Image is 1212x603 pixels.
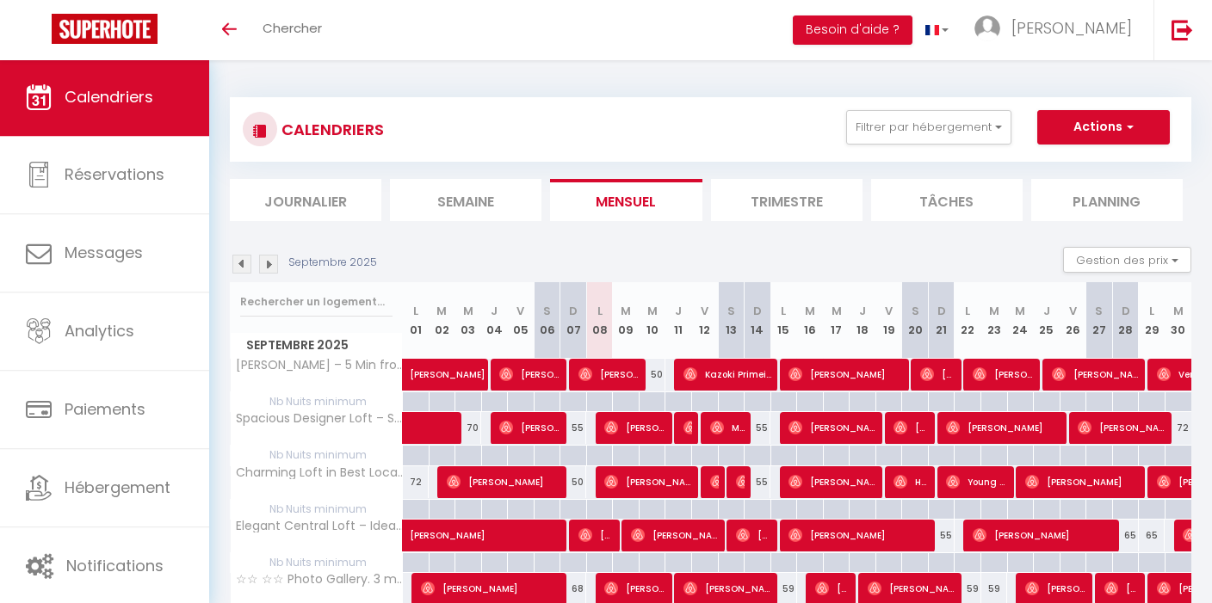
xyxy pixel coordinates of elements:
[560,412,587,444] div: 55
[727,303,735,319] abbr: S
[1112,282,1139,359] th: 28
[850,282,876,359] th: 18
[233,573,405,586] span: ☆☆ ☆☆ Photo Gallery. 3 min walk from [GEOGRAPHIC_DATA]
[912,303,919,319] abbr: S
[683,411,692,444] span: [PERSON_NAME]
[1060,282,1086,359] th: 26
[1112,520,1139,551] div: 65
[1173,303,1184,319] abbr: M
[231,553,402,572] span: Nb Nuits minimum
[805,303,815,319] abbr: M
[231,446,402,465] span: Nb Nuits minimum
[974,15,1000,41] img: ...
[1139,282,1166,359] th: 29
[403,466,430,498] div: 72
[736,519,771,551] span: [PERSON_NAME]
[736,465,745,498] span: [PERSON_NAME]
[403,282,430,359] th: 01
[14,7,65,58] button: Ouvrir le widget de chat LiveChat
[597,303,603,319] abbr: L
[710,465,719,498] span: [PERSON_NAME]
[65,86,153,108] span: Calendriers
[701,303,708,319] abbr: V
[946,465,1008,498] span: Young Choo
[965,303,970,319] abbr: L
[1165,412,1191,444] div: 72
[65,320,134,341] span: Analytics
[410,349,529,382] span: [PERSON_NAME]
[233,520,405,532] span: Elegant Central Loft – Ideal for Couples
[277,110,384,149] h3: CALENDRIERS
[516,303,524,319] abbr: V
[410,510,647,543] span: [PERSON_NAME]
[885,303,893,319] abbr: V
[560,282,587,359] th: 07
[647,303,658,319] abbr: M
[586,282,613,359] th: 08
[534,282,560,359] th: 06
[1139,520,1166,551] div: 65
[793,15,912,45] button: Besoin d'aide ?
[233,412,405,425] span: Spacious Designer Loft – Steps from Ruzafa
[770,282,797,359] th: 15
[683,358,772,391] span: Kazoki Primeiro
[745,282,771,359] th: 14
[781,303,786,319] abbr: L
[981,282,1008,359] th: 23
[621,303,631,319] abbr: M
[578,358,640,391] span: [PERSON_NAME]
[65,477,170,498] span: Hébergement
[946,411,1061,444] span: [PERSON_NAME]
[788,411,877,444] span: [PERSON_NAME]
[859,303,866,319] abbr: J
[1007,282,1034,359] th: 24
[639,359,665,391] div: 50
[928,282,955,359] th: 21
[665,282,692,359] th: 11
[788,465,877,498] span: [PERSON_NAME]
[832,303,842,319] abbr: M
[230,179,381,221] li: Journalier
[231,392,402,411] span: Nb Nuits minimum
[937,303,946,319] abbr: D
[745,412,771,444] div: 55
[1025,465,1141,498] span: [PERSON_NAME]
[65,398,145,420] span: Paiements
[902,282,929,359] th: 20
[499,358,561,391] span: [PERSON_NAME]
[1172,19,1193,40] img: logout
[973,519,1115,551] span: [PERSON_NAME]
[788,358,904,391] span: [PERSON_NAME]
[1063,247,1191,273] button: Gestion des prix
[413,303,418,319] abbr: L
[613,282,640,359] th: 09
[1149,303,1154,319] abbr: L
[1086,282,1113,359] th: 27
[560,466,587,498] div: 50
[463,303,473,319] abbr: M
[894,411,929,444] span: [PERSON_NAME]
[436,303,447,319] abbr: M
[550,179,702,221] li: Mensuel
[1031,179,1183,221] li: Planning
[447,465,562,498] span: [PERSON_NAME]
[718,282,745,359] th: 13
[65,242,143,263] span: Messages
[52,14,158,44] img: Super Booking
[894,465,929,498] span: Heet Gala
[569,303,578,319] abbr: D
[455,282,482,359] th: 03
[481,282,508,359] th: 04
[66,556,164,577] span: Notifications
[788,519,931,551] span: [PERSON_NAME]
[1043,303,1050,319] abbr: J
[1122,303,1130,319] abbr: D
[403,520,430,552] a: [PERSON_NAME]
[1069,303,1077,319] abbr: V
[390,179,541,221] li: Semaine
[604,465,693,498] span: [PERSON_NAME]
[753,303,762,319] abbr: D
[692,282,719,359] th: 12
[499,411,561,444] span: [PERSON_NAME]
[1165,282,1191,359] th: 30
